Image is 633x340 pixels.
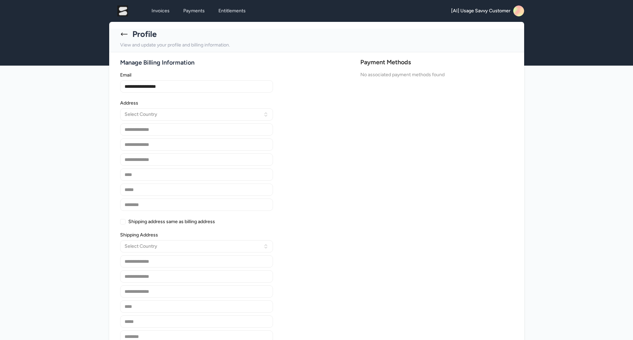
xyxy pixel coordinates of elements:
input: Shipping State [120,315,273,328]
span: Select Country [125,111,157,118]
input: Email [120,80,273,93]
input: Address Line 2 [120,138,273,151]
img: logo_1757359924.png [112,5,134,16]
p: View and update your profile and billing information. [120,41,513,49]
button: Country [120,108,273,121]
input: Address Line 3 [120,153,273,166]
input: State [120,183,273,196]
h1: Manage Billing Information [120,58,356,67]
button: Shipping Country [120,240,273,253]
input: Shipping Address Line 2 [120,270,273,283]
h4: No associated payment methods found [360,71,513,78]
h2: Payment Methods [360,58,513,67]
span: [AI] Usage Savvy Customer [451,8,510,14]
input: Address Line 1 [120,123,273,136]
label: Shipping Address [120,233,273,237]
span: Select Country [125,243,157,250]
label: Shipping address same as billing address [128,219,215,224]
input: Shipping Address Line 3 [120,285,273,298]
input: Zip Code [120,199,273,211]
input: Shipping Address Line 1 [120,255,273,268]
input: City [120,168,273,181]
label: Email [120,73,273,78]
a: Invoices [147,5,174,17]
a: Payments [179,5,209,17]
a: Entitlements [214,5,250,17]
a: [AI] Usage Savvy Customer [451,5,524,16]
input: Shipping City [120,300,273,313]
label: Address [120,101,273,106]
h1: Profile [132,29,157,40]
